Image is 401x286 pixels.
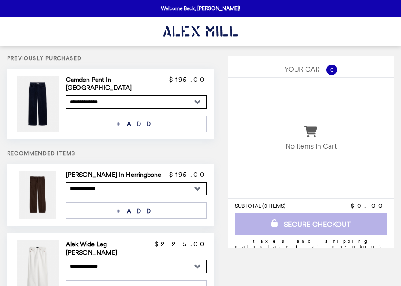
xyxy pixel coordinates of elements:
span: YOUR CART [284,65,324,73]
h5: Recommended Items [7,150,214,156]
div: Taxes and Shipping calculated at checkout [235,238,387,249]
button: + ADD [66,116,207,132]
span: $0.00 [351,202,387,209]
span: 0 [326,65,337,75]
h5: Previously Purchased [7,55,214,61]
p: No Items In Cart [285,142,337,150]
p: $195.00 [169,76,207,92]
img: Neil Pant In Herringbone [19,171,58,219]
select: Select a product variant [66,182,207,195]
button: + ADD [66,202,207,219]
select: Select a product variant [66,260,207,273]
h2: Alek Wide Leg [PERSON_NAME] [66,240,155,256]
p: $195.00 [169,171,207,179]
h2: Camden Pant In [GEOGRAPHIC_DATA] [66,76,169,92]
p: Welcome Back, [PERSON_NAME]! [161,5,240,11]
img: Brand Logo [163,22,238,40]
p: $225.00 [155,240,207,256]
span: ( 0 ITEMS ) [262,203,286,209]
span: SUBTOTAL [235,203,262,209]
select: Select a product variant [66,95,207,109]
h2: [PERSON_NAME] In Herringbone [66,171,165,179]
img: Camden Pant In Corduroy [17,76,61,132]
